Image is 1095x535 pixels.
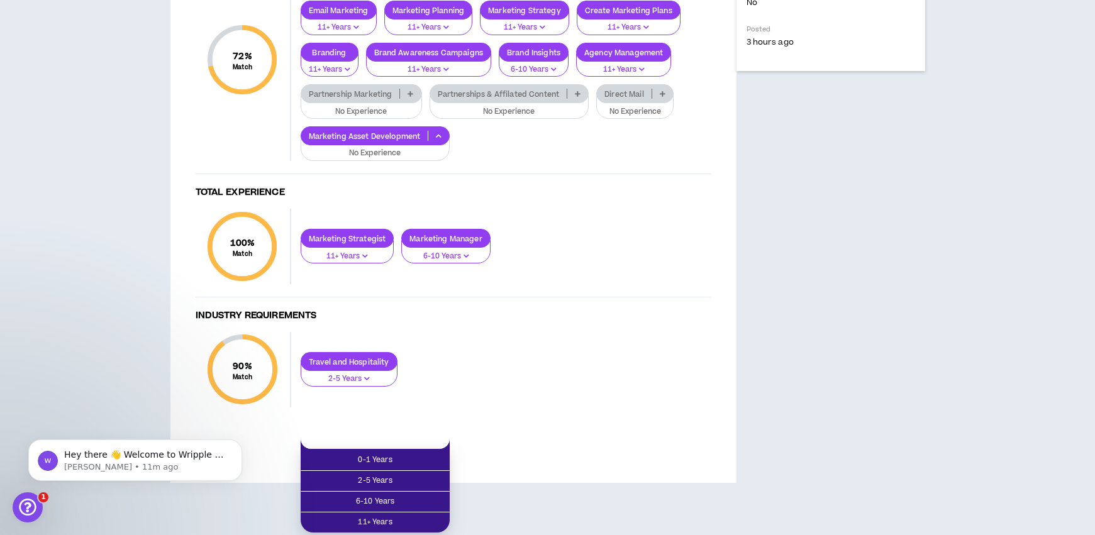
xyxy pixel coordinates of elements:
[309,22,369,33] p: 11+ Years
[233,360,252,373] span: 90 %
[216,407,236,427] button: Send a message…
[301,363,397,387] button: 2-5 Years
[301,96,422,119] button: No Experience
[230,236,255,250] span: 100 %
[308,516,442,529] span: 11+ Years
[233,373,252,382] small: Match
[430,89,567,99] p: Partnerships & Affilated Content
[308,453,442,467] span: 0-1 Years
[233,63,252,72] small: Match
[366,53,492,77] button: 11+ Years
[221,5,243,28] div: Close
[577,48,670,57] p: Agency Management
[499,53,569,77] button: 6-10 Years
[40,412,50,422] button: Gif picker
[309,373,389,385] p: 2-5 Years
[577,6,680,15] p: Create Marketing Plans
[71,16,120,28] p: A few hours
[481,6,569,15] p: Marketing Strategy
[301,48,358,57] p: Branding
[197,5,221,29] button: Home
[747,25,915,34] p: Posted
[585,22,672,33] p: 11+ Years
[196,310,711,322] h4: Industry Requirements
[301,11,377,35] button: 11+ Years
[301,357,397,367] p: Travel and Hospitality
[584,64,663,75] p: 11+ Years
[301,234,394,243] p: Marketing Strategist
[480,11,569,35] button: 11+ Years
[301,6,376,15] p: Email Marketing
[36,7,56,27] div: Profile image for Gabriella
[19,412,30,422] button: Emoji picker
[60,412,70,422] button: Upload attachment
[301,53,359,77] button: 11+ Years
[230,250,255,258] small: Match
[309,106,414,118] p: No Experience
[301,89,400,99] p: Partnership Marketing
[301,131,428,141] p: Marketing Asset Development
[308,495,442,509] span: 6-10 Years
[596,96,674,119] button: No Experience
[438,106,581,118] p: No Experience
[499,48,568,57] p: Brand Insights
[309,64,350,75] p: 11+ Years
[488,22,561,33] p: 11+ Years
[9,413,261,501] iframe: Intercom notifications message
[367,48,491,57] p: Brand Awareness Campaigns
[392,22,465,33] p: 11+ Years
[233,50,252,63] span: 72 %
[507,64,560,75] p: 6-10 Years
[577,11,681,35] button: 11+ Years
[38,492,48,502] span: 1
[409,251,482,262] p: 6-10 Years
[576,53,671,77] button: 11+ Years
[597,89,652,99] p: Direct Mail
[13,492,43,522] iframe: Intercom live chat
[430,96,589,119] button: No Experience
[384,11,473,35] button: 11+ Years
[301,137,450,161] button: No Experience
[61,6,99,16] h1: Wripple
[8,5,32,29] button: go back
[385,6,472,15] p: Marketing Planning
[301,240,394,264] button: 11+ Years
[309,251,386,262] p: 11+ Years
[374,64,484,75] p: 11+ Years
[309,148,442,159] p: No Experience
[604,106,665,118] p: No Experience
[11,385,241,407] textarea: Message…
[402,234,489,243] p: Marketing Manager
[747,36,915,48] p: 3 hours ago
[196,187,711,199] h4: Total Experience
[401,240,490,264] button: 6-10 Years
[308,474,442,488] span: 2-5 Years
